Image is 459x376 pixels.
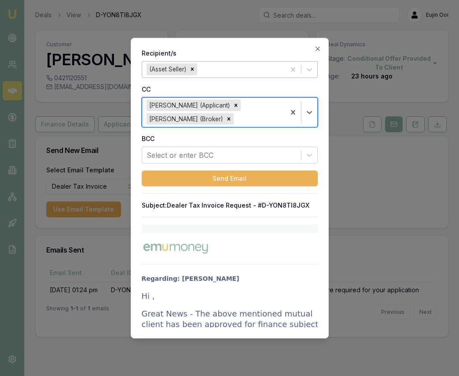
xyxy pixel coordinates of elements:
p: Regarding: [PERSON_NAME] [142,273,335,284]
div: [PERSON_NAME] (Applicant) [147,99,231,111]
p: Hi , [142,291,335,302]
div: Remove Rajkaran singh (Applicant) [231,99,241,111]
button: Send Email [142,171,318,186]
p: Great News - The above mentioned mutual client has been approved for finance subject to the appro... [142,309,335,372]
div: Remove (Asset Seller) [187,63,197,75]
p: Subject: Dealer Tax Invoice Request - #D-YON8TI8JGX [142,201,318,210]
img: Emu Money [142,242,209,255]
label: CC [142,85,318,93]
label: Recipient/s [142,48,318,57]
div: [PERSON_NAME] (Broker) [147,113,224,124]
div: Remove Eujin Ooi (Broker) [224,113,234,124]
div: (Asset Seller) [147,63,187,75]
label: BCC [142,134,318,143]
